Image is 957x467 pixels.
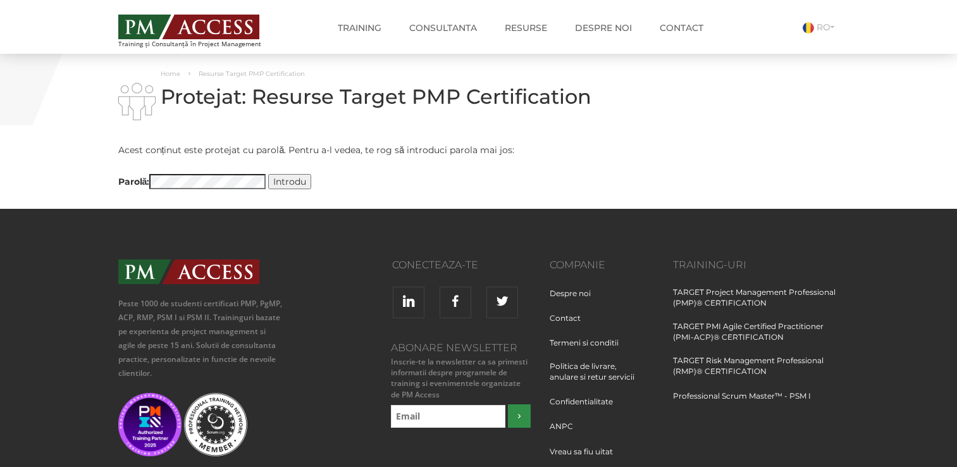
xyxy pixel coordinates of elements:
[550,313,590,336] a: Contact
[650,15,713,40] a: Contact
[118,11,285,47] a: Training și Consultanță în Project Management
[118,83,156,120] img: i-02.png
[118,393,182,456] img: PMI
[118,297,285,380] p: Peste 1000 de studenti certificati PMP, PgMP, ACP, RMP, PSM I si PSM II. Traininguri bazate pe ex...
[550,337,628,361] a: Termeni si conditii
[673,355,839,389] a: TARGET Risk Management Professional (RMP)® CERTIFICATION
[550,396,622,420] a: Confidentialitate
[303,259,478,271] h3: Conecteaza-te
[550,421,583,444] a: ANPC
[400,15,486,40] a: Consultanta
[268,174,311,189] input: Introdu
[550,361,654,395] a: Politica de livrare, anulare si retur servicii
[550,259,654,271] h3: Companie
[803,22,839,33] a: RO
[118,85,593,108] h1: Protejat: Resurse Target PMP Certification
[184,393,247,456] img: Scrum
[391,405,505,428] input: Email
[803,22,814,34] img: Romana
[118,142,593,158] p: Acest conținut este protejat cu parolă. Pentru a-l vedea, te rog să introduci parola mai jos:
[673,321,839,355] a: TARGET PMI Agile Certified Practitioner (PMI-ACP)® CERTIFICATION
[388,356,531,400] small: Inscrie-te la newsletter ca sa primesti informatii despre programele de training si evenimentele ...
[673,287,839,321] a: TARGET Project Management Professional (PMP)® CERTIFICATION
[673,259,839,271] h3: Training-uri
[118,15,259,39] img: PM ACCESS - Echipa traineri si consultanti certificati PMP: Narciss Popescu, Mihai Olaru, Monica ...
[149,174,266,189] input: Parolă:
[550,288,600,311] a: Despre noi
[118,40,285,47] span: Training și Consultanță în Project Management
[388,342,531,354] h3: Abonare Newsletter
[673,390,811,414] a: Professional Scrum Master™ - PSM I
[118,259,259,284] img: PMAccess
[565,15,641,40] a: Despre noi
[161,70,180,78] a: Home
[495,15,557,40] a: Resurse
[199,70,305,78] span: Resurse Target PMP Certification
[328,15,391,40] a: Training
[118,174,266,190] label: Parolă:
